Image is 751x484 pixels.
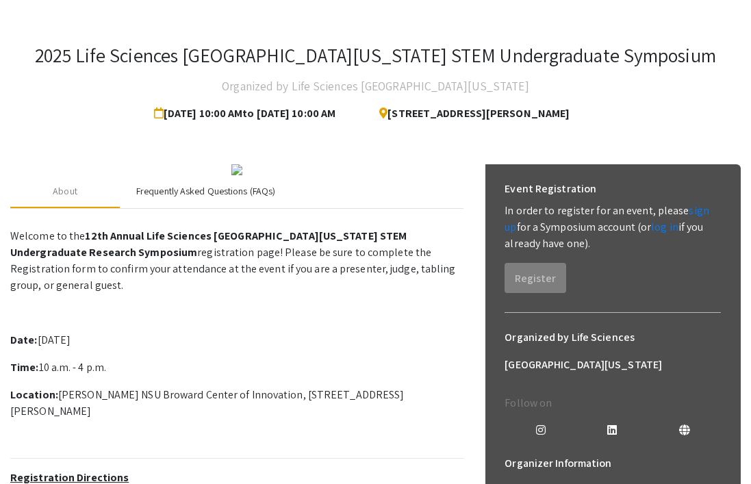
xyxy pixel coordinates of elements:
div: About [53,184,77,199]
button: Register [505,263,566,293]
strong: 12th Annual Life Sciences [GEOGRAPHIC_DATA][US_STATE] STEM Undergraduate Research Symposium [10,229,407,259]
strong: Date: [10,333,38,347]
span: [STREET_ADDRESS][PERSON_NAME] [368,100,570,127]
a: sign up [505,203,709,234]
p: Welcome to the registration page! Please be sure to complete the Registration form to confirm you... [10,228,463,294]
strong: Location: [10,387,58,402]
img: 32153a09-f8cb-4114-bf27-cfb6bc84fc69.png [231,164,242,175]
h4: Organized by Life Sciences [GEOGRAPHIC_DATA][US_STATE] [222,73,529,100]
div: Frequently Asked Questions (FAQs) [136,184,275,199]
h3: 2025 Life Sciences [GEOGRAPHIC_DATA][US_STATE] STEM Undergraduate Symposium [35,44,716,67]
strong: Time: [10,360,39,374]
h6: Organized by Life Sciences [GEOGRAPHIC_DATA][US_STATE] [505,324,721,379]
p: In order to register for an event, please for a Symposium account (or if you already have one). [505,203,721,252]
span: [DATE] 10:00 AM to [DATE] 10:00 AM [154,100,341,127]
p: [PERSON_NAME] NSU Broward Center of Innovation, [STREET_ADDRESS][PERSON_NAME] [10,387,463,420]
p: [DATE] [10,332,463,348]
iframe: Chat [10,422,58,474]
h6: Event Registration [505,175,596,203]
p: Follow on [505,395,721,411]
h6: Organizer Information [505,450,721,477]
p: 10 a.m. - 4 p.m. [10,359,463,376]
a: log in [651,220,678,234]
